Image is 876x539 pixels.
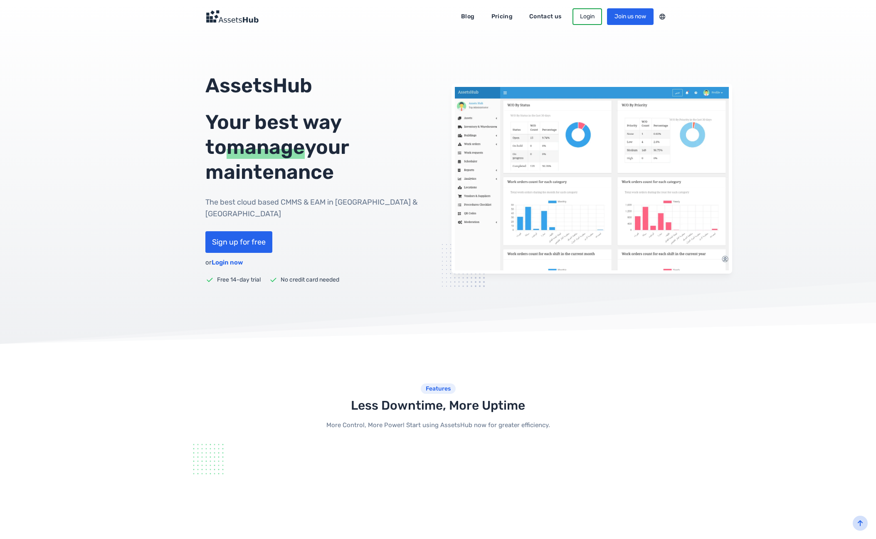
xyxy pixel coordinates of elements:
a: Pricing [486,10,518,23]
p: More Control, More Power! Start using AssetsHub now for greater efficiency. [205,420,671,430]
img: Logo Dark [205,10,259,23]
h1: The best cloud based CMMS & EAM in [GEOGRAPHIC_DATA] & [GEOGRAPHIC_DATA] [205,196,425,220]
a: Sign up for free [205,231,272,253]
a: Contact us [523,10,568,23]
a: Login now [212,259,243,266]
h2: Less Downtime, More Uptime [205,398,671,414]
p: No credit card needed [281,276,339,284]
a: Join us now [607,8,654,25]
span: Features [421,383,456,394]
a: Blog [455,10,480,23]
span: manage [227,135,305,159]
p: Free 14-day trial [217,276,261,284]
div: or [205,258,243,267]
div: Your best way to your maintenance [205,110,425,185]
a: Login [572,8,602,25]
p: AssetsHub [205,73,425,98]
img: AssetsHub [452,84,733,274]
button: back-to-top [853,516,868,531]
